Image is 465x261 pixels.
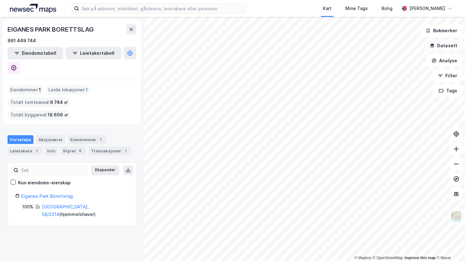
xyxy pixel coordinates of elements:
[7,37,36,44] div: 991 449 744
[88,146,131,155] div: Transaksjoner
[46,85,90,95] div: Leide lokasjoner :
[77,148,83,154] div: 6
[91,165,119,175] button: Ekspander
[21,193,73,199] a: Eiganes Park Borettslag
[7,47,63,59] button: Eiendomstabell
[7,146,42,155] div: Leietakere
[42,203,128,218] div: ( hjemmelshaver )
[409,5,445,12] div: [PERSON_NAME]
[405,256,436,260] a: Improve this map
[33,148,40,154] div: 1
[45,146,58,155] div: Info
[60,146,86,155] div: Styret
[18,179,71,187] div: Kun eiendoms-eierskap
[7,135,33,144] div: Portefølje
[345,5,368,12] div: Mine Tags
[22,203,33,211] div: 100%
[420,24,462,37] button: Bokmerker
[42,204,89,217] a: [GEOGRAPHIC_DATA], 58/2214
[323,5,332,12] div: Kart
[373,256,403,260] a: OpenStreetMap
[10,4,56,13] img: logo.a4113a55bc3d86da70a041830d287a7e.svg
[39,86,41,94] span: 1
[432,69,462,82] button: Filter
[8,97,71,107] div: Totalt tomteareal :
[86,86,88,94] span: 1
[426,54,462,67] button: Analyse
[424,39,462,52] button: Datasett
[122,148,129,154] div: 1
[36,135,65,144] div: Aksjonærer
[450,211,462,223] img: Z
[50,99,68,106] span: 9 744 ㎡
[97,136,104,143] div: 1
[382,5,392,12] div: Bolig
[47,111,68,119] span: 18 606 ㎡
[79,4,246,13] input: Søk på adresse, matrikkel, gårdeiere, leietakere eller personer
[18,166,87,175] input: Søk
[433,84,462,97] button: Tags
[354,256,372,260] a: Mapbox
[7,24,95,34] div: EIGANES PARK BORETTSLAG
[8,85,43,95] div: Eiendommer :
[8,110,71,120] div: Totalt byggareal :
[66,47,121,59] button: Leietakertabell
[434,231,465,261] iframe: Chat Widget
[68,135,106,144] div: Eiendommer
